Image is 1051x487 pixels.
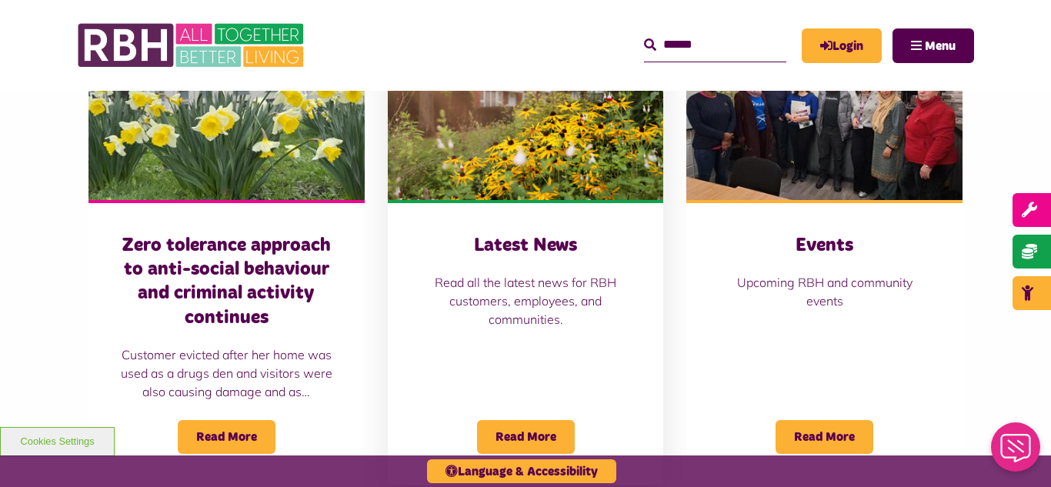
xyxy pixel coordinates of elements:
[717,234,932,258] h3: Events
[419,234,633,258] h3: Latest News
[88,28,365,200] img: Freehold
[686,28,963,485] a: Events Upcoming RBH and community events Read More
[178,420,275,454] span: Read More
[419,273,633,329] p: Read all the latest news for RBH customers, employees, and communities.
[388,28,664,485] a: Latest News Read all the latest news for RBH customers, employees, and communities. Read More
[477,420,575,454] span: Read More
[77,15,308,75] img: RBH
[893,28,974,63] button: Navigation
[388,28,664,200] img: SAZ MEDIA RBH HOUSING4
[802,28,882,63] a: MyRBH
[119,234,334,330] h3: Zero tolerance approach to anti-social behaviour and criminal activity continues
[717,273,932,310] p: Upcoming RBH and community events
[925,40,956,52] span: Menu
[88,28,365,485] a: Zero tolerance approach to anti-social behaviour and criminal activity continues Customer evicted...
[119,345,334,401] p: Customer evicted after her home was used as a drugs den and visitors were also causing damage and...
[686,28,963,200] img: Group photo of customers and colleagues at Spotland Community Centre
[427,459,616,483] button: Language & Accessibility
[776,420,873,454] span: Read More
[982,418,1051,487] iframe: Netcall Web Assistant for live chat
